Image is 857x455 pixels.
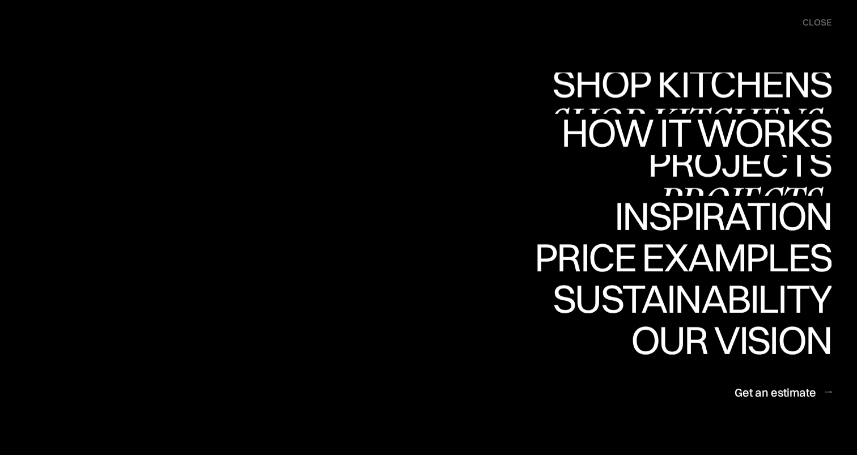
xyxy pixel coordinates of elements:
div: Price examples [534,237,831,277]
a: Our visionOur vision [621,320,831,362]
div: Our vision [621,360,831,399]
div: Get an estimate [735,384,816,399]
a: SustainabilitySustainability [543,279,831,320]
div: Our vision [621,320,831,360]
a: How it worksHow it works [558,114,831,155]
div: How it works [558,152,831,192]
a: Shop KitchensShop Kitchens [546,73,831,114]
div: Inspiration [599,236,831,275]
div: menu [791,11,831,34]
div: Inspiration [599,196,831,236]
div: close [803,16,831,29]
div: Price examples [534,277,831,317]
div: How it works [558,113,831,152]
div: Projects [648,182,831,222]
div: Shop Kitchens [546,103,831,143]
a: Price examplesPrice examples [534,237,831,279]
div: Shop Kitchens [546,63,831,103]
a: ProjectsProjects [648,155,831,196]
div: Sustainability [543,279,831,318]
div: Sustainability [543,318,831,358]
div: Projects [648,142,831,182]
a: InspirationInspiration [599,196,831,237]
a: Get an estimate [735,378,831,406]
